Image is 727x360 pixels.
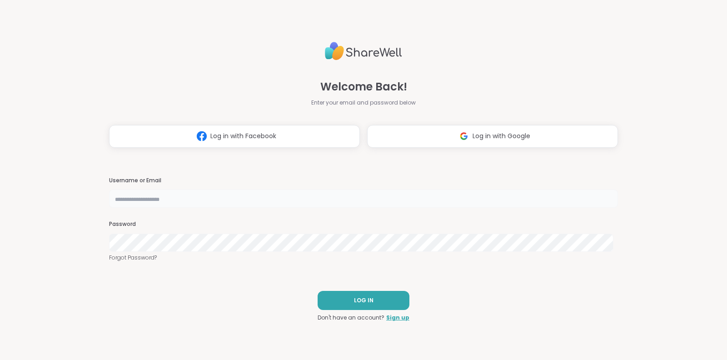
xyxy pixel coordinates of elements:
button: Log in with Facebook [109,125,360,148]
span: Enter your email and password below [311,99,416,107]
span: Log in with Google [473,131,530,141]
button: LOG IN [318,291,409,310]
a: Forgot Password? [109,254,618,262]
img: ShareWell Logomark [455,128,473,145]
a: Sign up [386,314,409,322]
img: ShareWell Logo [325,38,402,64]
h3: Password [109,220,618,228]
span: Log in with Facebook [210,131,276,141]
span: LOG IN [354,296,373,305]
h3: Username or Email [109,177,618,185]
button: Log in with Google [367,125,618,148]
span: Welcome Back! [320,79,407,95]
img: ShareWell Logomark [193,128,210,145]
span: Don't have an account? [318,314,384,322]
